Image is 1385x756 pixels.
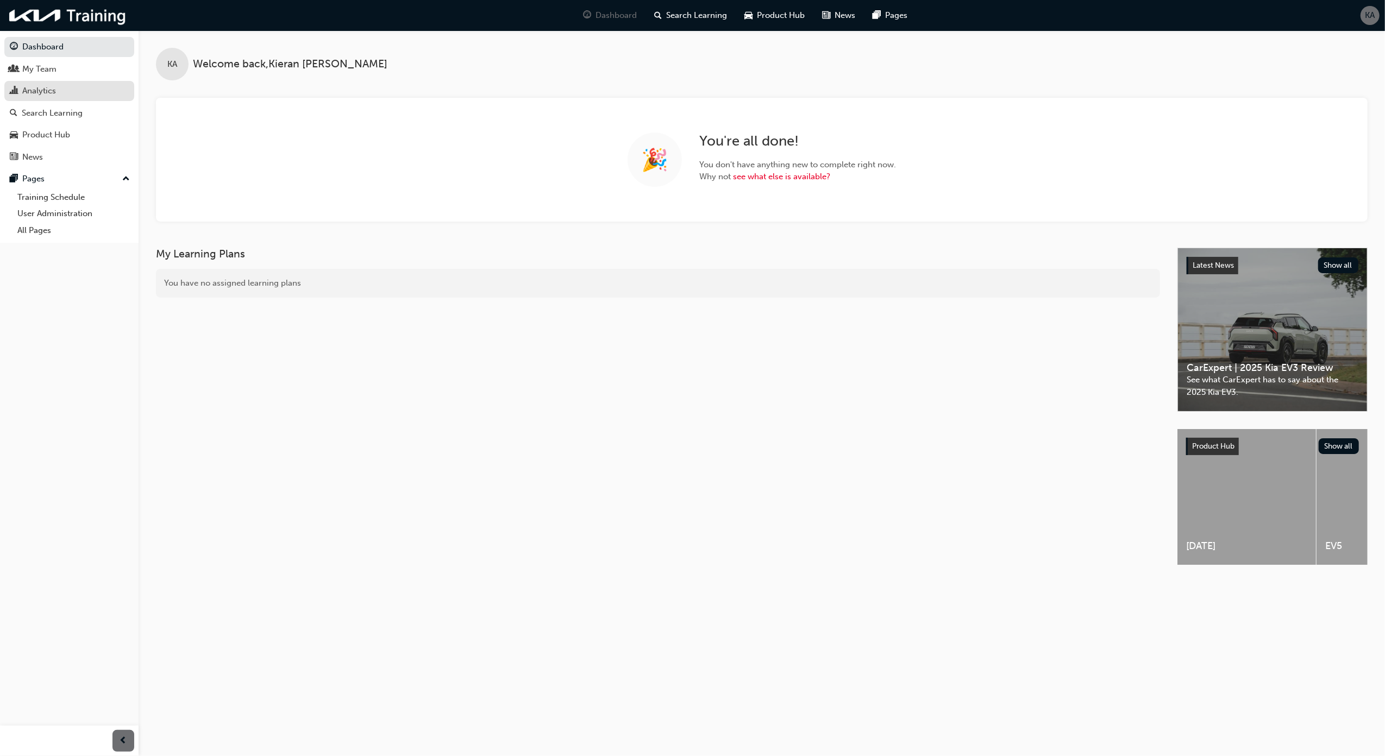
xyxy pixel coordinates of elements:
[584,9,592,22] span: guage-icon
[1361,6,1380,25] button: KA
[22,107,83,119] div: Search Learning
[1187,374,1358,398] span: See what CarExpert has to say about the 2025 Kia EV3.
[13,205,134,222] a: User Administration
[1186,438,1359,455] a: Product HubShow all
[699,171,896,183] span: Why not
[667,9,728,22] span: Search Learning
[156,269,1160,298] div: You have no assigned learning plans
[4,169,134,189] button: Pages
[757,9,805,22] span: Product Hub
[1177,248,1368,412] a: Latest NewsShow allCarExpert | 2025 Kia EV3 ReviewSee what CarExpert has to say about the 2025 Ki...
[1187,257,1358,274] a: Latest NewsShow all
[736,4,814,27] a: car-iconProduct Hub
[814,4,864,27] a: news-iconNews
[886,9,908,22] span: Pages
[1187,362,1358,374] span: CarExpert | 2025 Kia EV3 Review
[10,109,17,118] span: search-icon
[10,153,18,162] span: news-icon
[1186,540,1307,552] span: [DATE]
[1318,257,1359,273] button: Show all
[873,9,881,22] span: pages-icon
[699,133,896,150] h2: You're all done!
[699,159,896,171] span: You don't have anything new to complete right now.
[10,65,18,74] span: people-icon
[733,172,830,181] a: see what else is available?
[575,4,646,27] a: guage-iconDashboard
[10,86,18,96] span: chart-icon
[646,4,736,27] a: search-iconSearch Learning
[13,189,134,206] a: Training Schedule
[1177,429,1316,565] a: [DATE]
[745,9,753,22] span: car-icon
[4,81,134,101] a: Analytics
[4,59,134,79] a: My Team
[22,151,43,163] div: News
[4,147,134,167] a: News
[1193,261,1234,270] span: Latest News
[122,172,130,186] span: up-icon
[823,9,831,22] span: news-icon
[1365,9,1375,22] span: KA
[22,129,70,141] div: Product Hub
[1192,442,1234,451] span: Product Hub
[4,35,134,169] button: DashboardMy TeamAnalyticsSearch LearningProduct HubNews
[4,103,134,123] a: Search Learning
[120,734,128,748] span: prev-icon
[10,42,18,52] span: guage-icon
[167,58,177,71] span: KA
[864,4,917,27] a: pages-iconPages
[641,154,668,166] span: 🎉
[156,248,1160,260] h3: My Learning Plans
[22,173,45,185] div: Pages
[13,222,134,239] a: All Pages
[4,37,134,57] a: Dashboard
[10,174,18,184] span: pages-icon
[655,9,662,22] span: search-icon
[4,125,134,145] a: Product Hub
[1319,438,1359,454] button: Show all
[835,9,856,22] span: News
[22,85,56,97] div: Analytics
[22,63,57,75] div: My Team
[193,58,387,71] span: Welcome back , Kieran [PERSON_NAME]
[10,130,18,140] span: car-icon
[596,9,637,22] span: Dashboard
[5,4,130,27] img: kia-training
